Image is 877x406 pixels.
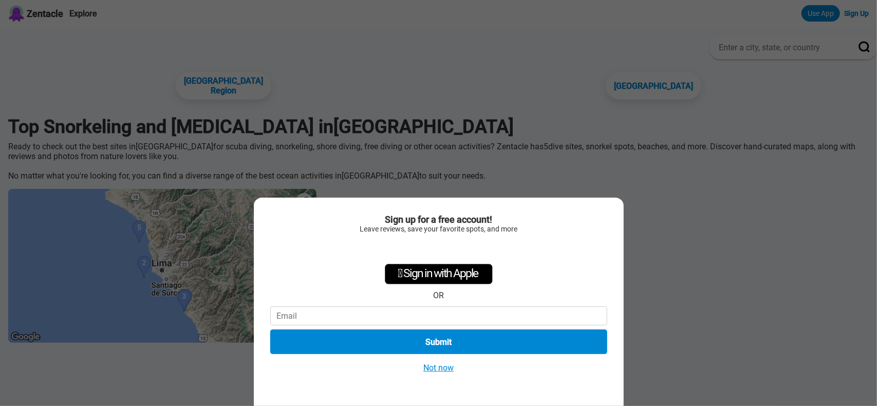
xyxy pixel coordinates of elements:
div: Leave reviews, save your favorite spots, and more [270,225,607,233]
div: Sign in with Apple [385,264,493,284]
button: Not now [420,362,457,373]
button: Submit [270,330,607,354]
input: Email [270,306,607,325]
iframe: Sign in with Google Button [386,238,491,261]
div: Sign up for a free account! [270,214,607,225]
div: OR [433,291,444,300]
